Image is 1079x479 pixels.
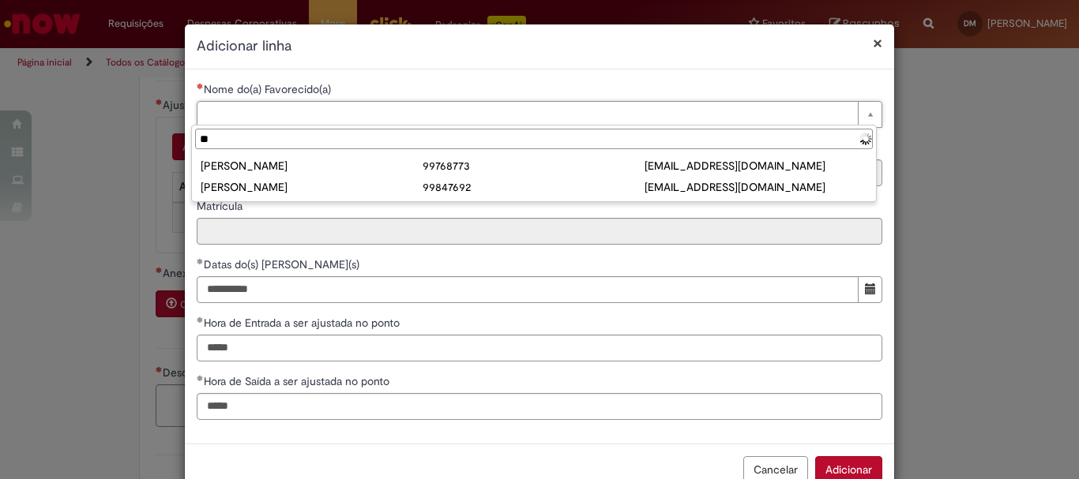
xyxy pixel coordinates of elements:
ul: Nome do(a) Favorecido(a) [192,152,876,201]
div: 99768773 [423,158,645,174]
div: [PERSON_NAME] [201,158,423,174]
div: [EMAIL_ADDRESS][DOMAIN_NAME] [645,179,867,195]
div: [EMAIL_ADDRESS][DOMAIN_NAME] [645,158,867,174]
div: 99847692 [423,179,645,195]
div: [PERSON_NAME] [201,179,423,195]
